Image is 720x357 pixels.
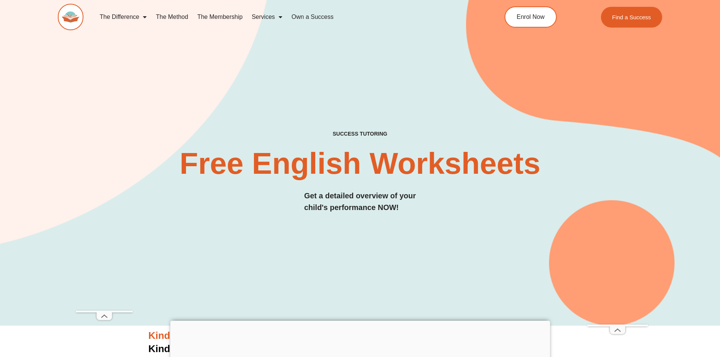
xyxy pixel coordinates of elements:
h3: Get a detailed overview of your child's performance NOW! [304,190,416,213]
span: Kinder Worksheet 1: [149,343,244,354]
a: Kinder Worksheet 1:Identifying Uppercase and Lowercase Letters [149,343,456,354]
iframe: Advertisement [76,98,133,311]
a: The Difference [95,8,152,26]
nav: Menu [95,8,470,26]
h4: SUCCESS TUTORING​ [271,131,450,137]
h2: Free English Worksheets​ [161,148,560,179]
a: The Method [151,8,192,26]
h3: Kinder English Worksheets [149,329,572,342]
span: Enrol Now [517,14,545,20]
a: Enrol Now [505,6,557,28]
iframe: Advertisement [587,98,648,325]
a: Own a Success [287,8,338,26]
span: Find a Success [612,14,651,20]
a: Services [247,8,287,26]
a: The Membership [193,8,247,26]
a: Find a Success [601,7,663,28]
